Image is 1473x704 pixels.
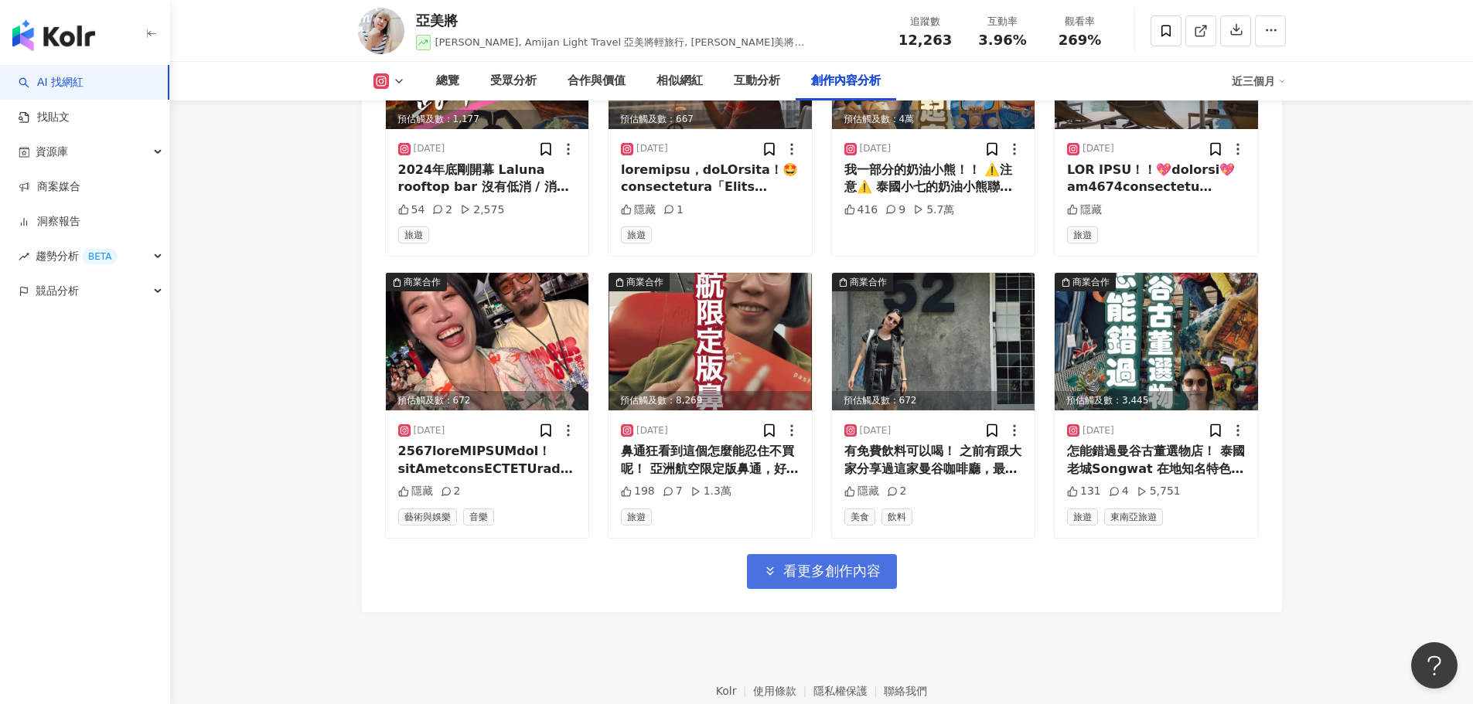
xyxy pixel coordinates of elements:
[783,563,881,580] span: 看更多創作內容
[860,142,892,155] div: [DATE]
[398,443,577,478] div: 2567loreMIPSUMdol！ sitAmetconsECTETUradipiscingelitse。😍😍😍 doeiusmodtempOrinci Utla，etdoloremag，al...
[636,424,668,437] div: [DATE]
[896,14,955,29] div: 追蹤數
[656,72,703,90] div: 相似網紅
[887,484,907,499] div: 2
[609,110,812,129] div: 預估觸及數：667
[398,508,457,525] span: 藝術與娛樂
[463,508,494,525] span: 音樂
[621,508,652,525] span: 旅遊
[609,273,812,410] div: post-image商業合作預估觸及數：8,269
[884,685,927,697] a: 聯絡我們
[36,274,79,308] span: 競品分析
[663,484,683,499] div: 7
[12,20,95,51] img: logo
[19,75,84,90] a: searchAI 找網紅
[609,391,812,410] div: 預估觸及數：8,269
[1083,142,1114,155] div: [DATE]
[1067,443,1246,478] div: 怎能錯過曼谷古董選物店！ 泰國老城Songwat 在地知名特色選物店！ 🔍Road of [GEOGRAPHIC_DATA]
[832,273,1035,410] img: post-image
[1083,424,1114,437] div: [DATE]
[1055,273,1258,410] img: post-image
[386,273,589,410] img: post-image
[913,202,954,218] div: 5.7萬
[716,685,753,697] a: Kolr
[386,391,589,410] div: 預估觸及數：672
[811,72,881,90] div: 創作內容分析
[36,134,68,169] span: 資源庫
[832,391,1035,410] div: 預估觸及數：672
[844,508,875,525] span: 美食
[747,554,897,589] button: 看更多創作內容
[435,36,804,63] span: [PERSON_NAME], Amijan Light Travel 亞美將輕旅行, [PERSON_NAME]美將 [PERSON_NAME]
[398,484,433,499] div: 隱藏
[36,239,118,274] span: 趨勢分析
[621,162,800,196] div: loremipsu，doLOrsita！🤩 consectetura「Elits Doeiusmo Tempori」，utlaBOR Etdo Mag7a，enimAdminim Veni，qu...
[860,424,892,437] div: [DATE]
[414,142,445,155] div: [DATE]
[844,202,878,218] div: 416
[398,162,577,196] div: 2024年底剛開幕 Laluna rooftop bar 沒有低消 / 消費一杯飲料即可 在[GEOGRAPHIC_DATA]上9樓 BTS [GEOGRAPHIC_DATA]出口旁 開放時間：...
[621,484,655,499] div: 198
[1104,508,1163,525] span: 東南亞旅遊
[1109,484,1129,499] div: 4
[734,72,780,90] div: 互動分析
[690,484,731,499] div: 1.3萬
[621,443,800,478] div: 鼻通狂看到這個怎麼能忍住不買呢！ 亞洲航空限定版鼻通，好可愛！
[881,508,912,525] span: 飲料
[19,179,80,195] a: 商案媒合
[416,11,879,30] div: 亞美將
[398,202,425,218] div: 54
[1232,69,1286,94] div: 近三個月
[358,8,404,54] img: KOL Avatar
[1411,642,1458,689] iframe: Help Scout Beacon - Open
[626,274,663,290] div: 商業合作
[1067,202,1102,218] div: 隱藏
[398,226,429,243] span: 旅遊
[82,249,118,264] div: BETA
[621,226,652,243] span: 旅遊
[1055,391,1258,410] div: 預估觸及數：3,445
[460,202,504,218] div: 2,575
[663,202,684,218] div: 1
[609,273,812,410] img: post-image
[832,273,1035,410] div: post-image商業合作預估觸及數：672
[832,110,1035,129] div: 預估觸及數：4萬
[19,214,80,230] a: 洞察報告
[1067,484,1101,499] div: 131
[19,110,70,125] a: 找貼文
[844,484,879,499] div: 隱藏
[1051,14,1110,29] div: 觀看率
[1067,162,1246,196] div: LOR IPSU！！💖dolorsi💖 am4674consectetu「Adipis Elitse Doeiu Temporin」utlaboreeTdo Magnaaliq，enIMA Mi...
[19,251,29,262] span: rise
[436,72,459,90] div: 總覽
[1137,484,1181,499] div: 5,751
[441,484,461,499] div: 2
[885,202,905,218] div: 9
[490,72,537,90] div: 受眾分析
[386,273,589,410] div: post-image商業合作預估觸及數：672
[973,14,1032,29] div: 互動率
[621,202,656,218] div: 隱藏
[568,72,626,90] div: 合作與價值
[414,424,445,437] div: [DATE]
[404,274,441,290] div: 商業合作
[432,202,452,218] div: 2
[1067,226,1098,243] span: 旅遊
[753,685,813,697] a: 使用條款
[1067,508,1098,525] span: 旅遊
[636,142,668,155] div: [DATE]
[1072,274,1110,290] div: 商業合作
[898,32,952,48] span: 12,263
[1059,32,1102,48] span: 269%
[978,32,1026,48] span: 3.96%
[813,685,885,697] a: 隱私權保護
[850,274,887,290] div: 商業合作
[844,162,1023,196] div: 我一部分的奶油小熊！！ ⚠️注意⚠️ 泰國小七的奶油小熊聯名商品都需要加入小七會員才能加購，目前聽說加入會員要有電話跟身份證，因辦理手續比較複雜，建議可以買其他商店的聯名。
[844,443,1023,478] div: 有免費飲料可以喝！ 之前有跟大家分享過這家曼谷咖啡廳，最近收到消息得知這個品牌「Karo coffee roasters」即將舉辦六週年紀念日歡慶活動。 這個咖啡品牌在曼谷有兩間店，一間在[GE...
[1055,273,1258,410] div: post-image商業合作預估觸及數：3,445
[386,110,589,129] div: 預估觸及數：1,177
